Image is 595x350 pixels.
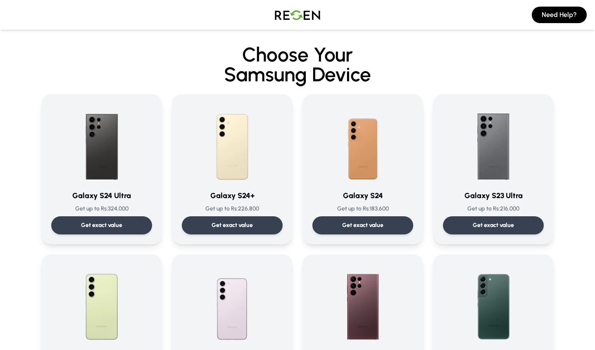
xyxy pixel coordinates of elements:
p: Get up to Rs: 216,000 [443,205,544,213]
p: Get exact value [81,221,122,229]
img: Galaxy S22 Ultra [323,264,402,343]
h3: Galaxy S24 [312,190,413,201]
h3: Galaxy S23 Ultra [443,190,544,201]
h3: Galaxy S24+ [182,190,283,201]
img: Galaxy S23 [193,264,272,343]
p: Get exact value [473,221,514,229]
span: Samsung Device [41,64,554,84]
button: Need Help? [532,7,587,23]
img: Logo [269,3,326,26]
img: Galaxy S23 Ultra [454,104,533,183]
img: Galaxy S24 [323,104,402,183]
p: Get up to Rs: 324,000 [51,205,152,213]
h3: Galaxy S24 Ultra [51,190,152,201]
img: Galaxy S24+ [193,104,272,183]
img: Galaxy S23+ [62,264,141,343]
p: Get up to Rs: 226,800 [182,205,283,213]
img: Galaxy S22+ [454,264,533,343]
img: Galaxy S24 Ultra [62,104,141,183]
p: Get up to Rs: 183,600 [312,205,413,213]
p: Get exact value [212,221,253,229]
span: Choose Your [242,43,353,66]
p: Get exact value [342,221,383,229]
